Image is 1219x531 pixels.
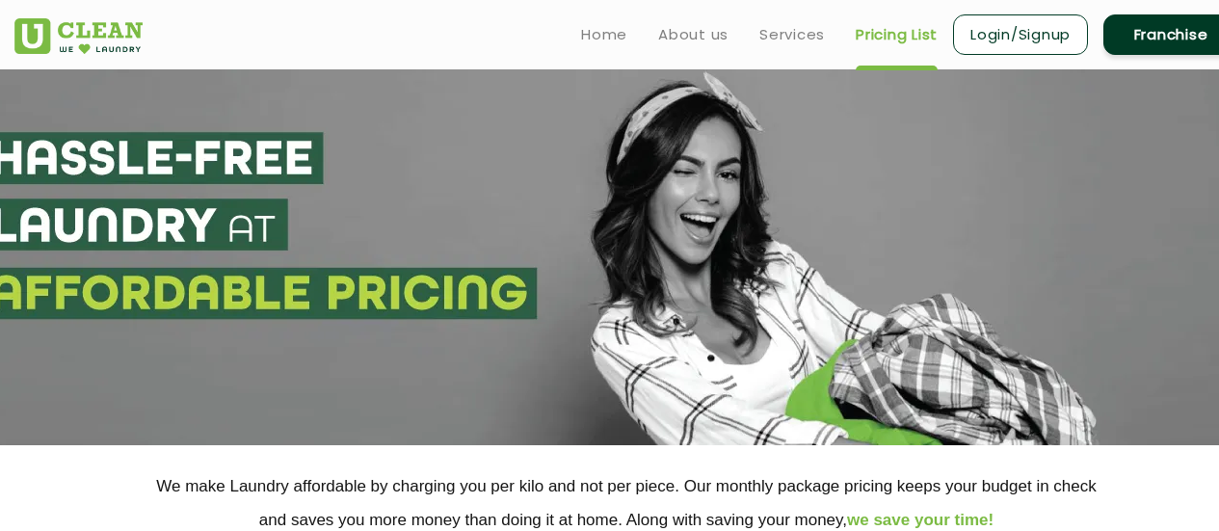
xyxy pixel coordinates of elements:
a: About us [658,23,729,46]
a: Home [581,23,627,46]
img: UClean Laundry and Dry Cleaning [14,18,143,54]
a: Pricing List [856,23,938,46]
span: we save your time! [847,511,994,529]
a: Login/Signup [953,14,1088,55]
a: Services [759,23,825,46]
